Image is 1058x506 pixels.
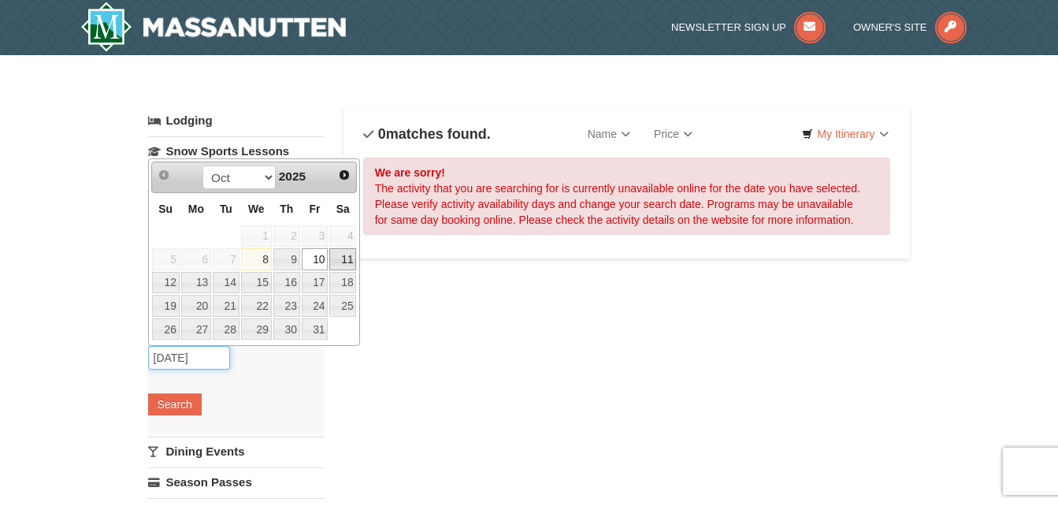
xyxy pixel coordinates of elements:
[273,318,300,340] a: 30
[213,248,239,270] span: 7
[148,467,324,497] a: Season Passes
[853,21,927,33] span: Owner's Site
[576,118,642,150] a: Name
[158,203,173,215] span: Sunday
[80,2,347,52] a: Massanutten Resort
[273,248,300,270] a: 9
[302,295,329,317] a: 24
[302,225,329,247] span: 3
[280,203,293,215] span: Thursday
[220,203,232,215] span: Tuesday
[241,295,272,317] a: 22
[154,164,176,186] a: Prev
[148,136,324,166] a: Snow Sports Lessons
[329,225,356,247] span: 4
[333,164,355,186] a: Next
[273,272,300,294] a: 16
[363,126,491,142] h4: matches found.
[241,225,272,247] span: 1
[329,272,356,294] a: 18
[148,106,324,135] a: Lodging
[148,393,202,415] button: Search
[152,248,180,270] span: 5
[181,248,211,270] span: 6
[148,437,324,466] a: Dining Events
[213,318,239,340] a: 28
[853,21,967,33] a: Owner's Site
[152,295,180,317] a: 19
[181,272,211,294] a: 13
[302,318,329,340] a: 31
[188,203,204,215] span: Monday
[279,169,306,183] span: 2025
[310,203,321,215] span: Friday
[375,166,445,179] strong: We are sorry!
[363,158,891,235] div: The activity that you are searching for is currently unavailable online for the date you have sel...
[329,295,356,317] a: 25
[329,248,356,270] a: 11
[302,272,329,294] a: 17
[378,126,386,142] span: 0
[792,122,898,146] a: My Itinerary
[248,203,265,215] span: Wednesday
[158,169,170,181] span: Prev
[336,203,350,215] span: Saturday
[273,225,300,247] span: 2
[181,318,211,340] a: 27
[642,118,704,150] a: Price
[241,248,272,270] a: 8
[241,272,272,294] a: 15
[80,2,347,52] img: Massanutten Resort Logo
[152,272,180,294] a: 12
[671,21,786,33] span: Newsletter Sign Up
[152,318,180,340] a: 26
[241,318,272,340] a: 29
[671,21,826,33] a: Newsletter Sign Up
[338,169,351,181] span: Next
[181,295,211,317] a: 20
[273,295,300,317] a: 23
[302,248,329,270] a: 10
[213,272,239,294] a: 14
[213,295,239,317] a: 21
